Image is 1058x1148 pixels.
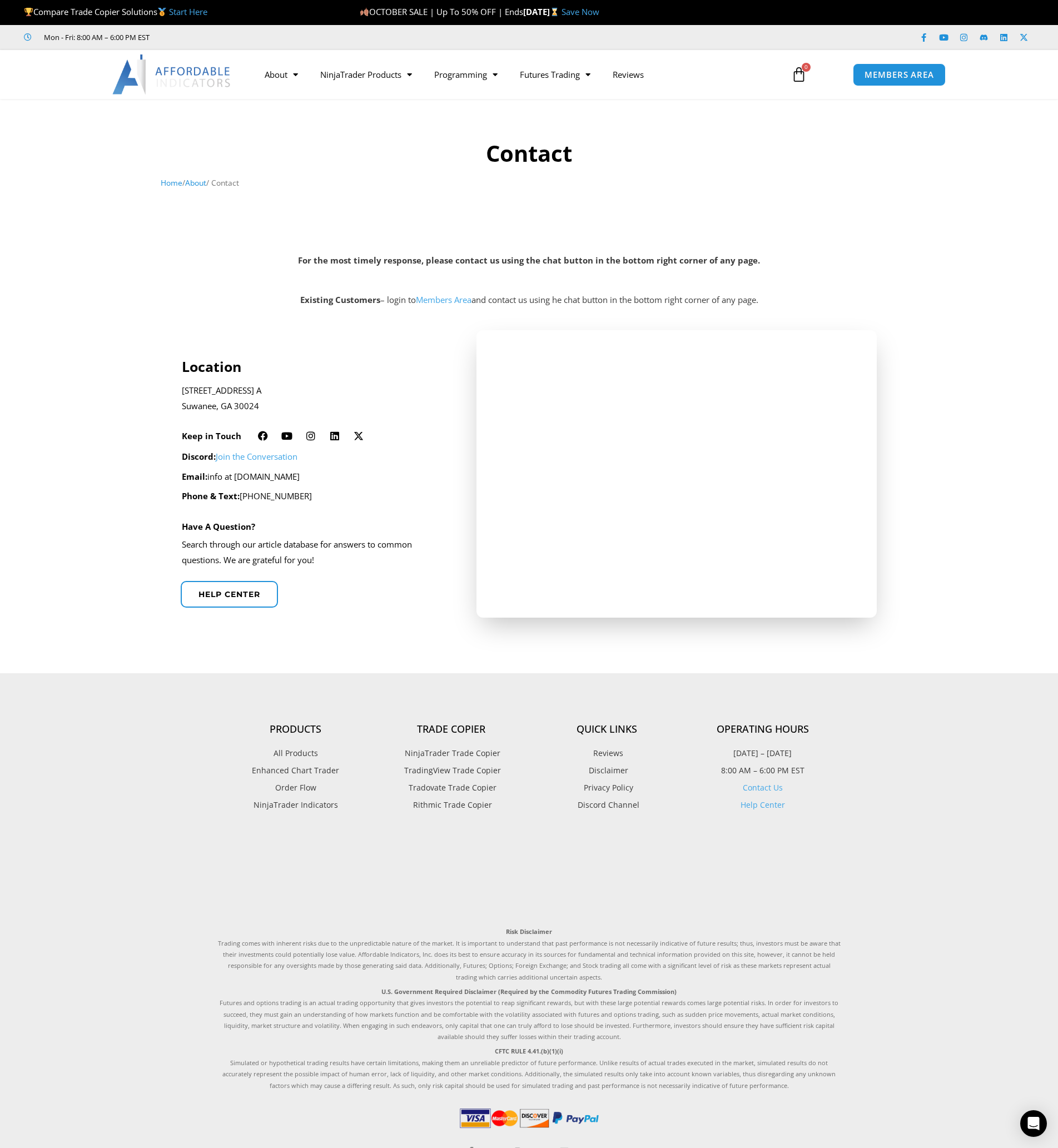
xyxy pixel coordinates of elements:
[493,357,860,591] iframe: Affordable Indicators, Inc.
[198,590,260,598] span: Help center
[298,255,760,266] strong: For the most timely response, please contact us using the chat button in the bottom right corner ...
[360,6,523,17] span: OCTOBER SALE | Up To 50% OFF | Ends
[158,8,166,16] img: 🥇
[169,6,207,17] a: Start Here
[182,358,447,375] h4: Location
[218,798,374,812] a: NinjaTrader Indicators
[506,927,552,936] strong: Risk Disclaimer
[182,383,447,414] p: [STREET_ADDRESS] A Suwanee, GA 30024
[24,6,207,17] span: Compare Trade Copier Solutions
[182,469,447,485] p: info at [DOMAIN_NAME]
[41,31,150,44] span: Mon - Fri: 8:00 AM – 6:00 PM EST
[529,798,685,812] a: Discord Channel
[182,521,255,531] h4: Have A Question?
[218,1046,841,1091] p: Simulated or hypothetical trading results have certain limitations, making them an unreliable pre...
[529,763,685,778] a: Disclaimer
[165,32,332,43] iframe: Customer reviews powered by Trustpilot
[252,763,339,778] span: Enhanced Chart Trader
[274,746,318,761] span: All Products
[185,177,206,188] a: About
[218,986,841,1043] p: Futures and options trading is an actual trading opportunity that gives investors the potential t...
[218,837,841,915] iframe: Customer reviews powered by Trustpilot
[374,746,529,761] a: NinjaTrader Trade Copier
[182,451,216,462] strong: Discord:
[300,294,380,305] strong: Existing Customers
[218,723,374,735] h4: Products
[218,781,374,795] a: Order Flow
[181,581,278,608] a: Help center
[685,746,841,761] p: [DATE] – [DATE]
[529,781,685,795] a: Privacy Policy
[550,8,559,16] img: ⌛
[865,71,934,79] span: MEMBERS AREA
[374,723,529,735] h4: Trade Copier
[218,763,374,778] a: Enhanced Chart Trader
[590,746,623,761] span: Reviews
[24,8,33,16] img: 🏆
[410,798,492,812] span: Rithmic Trade Copier
[529,746,685,761] a: Reviews
[374,763,529,778] a: TradingView Trade Copier
[423,62,509,87] a: Programming
[182,489,447,504] p: [PHONE_NUMBER]
[406,781,496,795] span: Tradovate Trade Copier
[685,763,841,778] p: 8:00 AM – 6:00 PM EST
[182,537,447,568] p: Search through our article database for answers to common questions. We are grateful for you!
[509,62,602,87] a: Futures Trading
[581,781,633,795] span: Privacy Policy
[112,54,232,95] img: LogoAI | Affordable Indicators – NinjaTrader
[182,471,207,482] strong: Email:
[254,798,338,812] span: NinjaTrader Indicators
[161,138,897,169] h1: Contact
[254,62,309,87] a: About
[309,62,423,87] a: NinjaTrader Products
[6,292,1052,308] p: – login to and contact us using he chat button in the bottom right corner of any page.
[381,987,677,996] strong: U.S. Government Required Disclaimer (Required by the Commodity Futures Trading Commission)
[523,6,562,17] strong: [DATE]
[401,763,501,778] span: TradingView Trade Copier
[374,798,529,812] a: Rithmic Trade Copier
[161,176,897,190] nav: Breadcrumb
[218,926,841,983] p: Trading comes with inherent risks due to the unpredictable nature of the market. It is important ...
[495,1047,563,1055] strong: CFTC RULE 4.41.(b)(1)(i)
[360,8,369,16] img: 🍂
[374,781,529,795] a: Tradovate Trade Copier
[275,781,316,795] span: Order Flow
[774,58,823,91] a: 0
[402,746,500,761] span: NinjaTrader Trade Copier
[254,62,778,87] nav: Menu
[1020,1110,1047,1137] div: Open Intercom Messenger
[182,490,240,501] strong: Phone & Text:
[529,723,685,735] h4: Quick Links
[741,799,785,810] a: Help Center
[458,1106,601,1130] img: PaymentIcons | Affordable Indicators – NinjaTrader
[416,294,471,305] a: Members Area
[685,723,841,735] h4: Operating Hours
[161,177,182,188] a: Home
[602,62,655,87] a: Reviews
[802,63,811,72] span: 0
[575,798,639,812] span: Discord Channel
[182,431,241,441] h6: Keep in Touch
[218,746,374,761] a: All Products
[562,6,599,17] a: Save Now
[743,782,783,793] a: Contact Us
[216,451,297,462] a: Join the Conversation
[853,63,946,86] a: MEMBERS AREA
[586,763,628,778] span: Disclaimer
